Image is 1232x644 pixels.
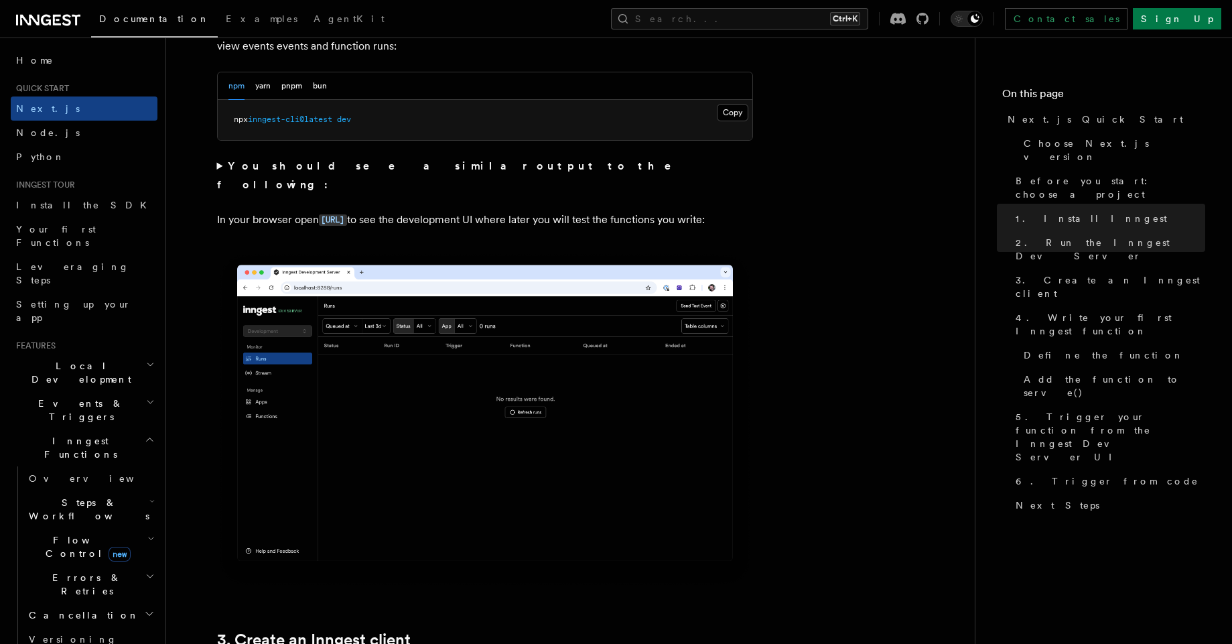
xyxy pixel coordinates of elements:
a: [URL] [319,213,347,226]
p: In your browser open to see the development UI where later you will test the functions you write: [217,210,753,230]
code: [URL] [319,214,347,226]
span: Setting up your app [16,299,131,323]
button: Toggle dark mode [951,11,983,27]
button: yarn [255,72,271,100]
a: Documentation [91,4,218,38]
img: Inngest Dev Server's 'Runs' tab with no data [217,251,753,588]
button: Errors & Retries [23,566,157,603]
span: Choose Next.js version [1024,137,1205,164]
h4: On this page [1002,86,1205,107]
strong: You should see a similar output to the following: [217,159,691,191]
span: 2. Run the Inngest Dev Server [1016,236,1205,263]
span: Next.js Quick Start [1008,113,1183,126]
span: 1. Install Inngest [1016,212,1167,225]
a: Before you start: choose a project [1010,169,1205,206]
span: Flow Control [23,533,147,560]
span: 4. Write your first Inngest function [1016,311,1205,338]
button: Copy [717,104,748,121]
summary: You should see a similar output to the following: [217,157,753,194]
span: Python [16,151,65,162]
span: Define the function [1024,348,1184,362]
span: Cancellation [23,608,139,622]
a: 5. Trigger your function from the Inngest Dev Server UI [1010,405,1205,469]
a: 1. Install Inngest [1010,206,1205,231]
span: npx [234,115,248,124]
span: new [109,547,131,562]
span: Errors & Retries [23,571,145,598]
a: Setting up your app [11,292,157,330]
a: 3. Create an Inngest client [1010,268,1205,306]
a: 4. Write your first Inngest function [1010,306,1205,343]
span: Local Development [11,359,146,386]
span: 6. Trigger from code [1016,474,1199,488]
span: Node.js [16,127,80,138]
button: Inngest Functions [11,429,157,466]
button: Events & Triggers [11,391,157,429]
button: Flow Controlnew [23,528,157,566]
span: Home [16,54,54,67]
span: Install the SDK [16,200,155,210]
span: AgentKit [314,13,385,24]
a: Contact sales [1005,8,1127,29]
span: Before you start: choose a project [1016,174,1205,201]
span: Leveraging Steps [16,261,129,285]
span: Your first Functions [16,224,96,248]
button: Local Development [11,354,157,391]
a: Choose Next.js version [1018,131,1205,169]
a: Node.js [11,121,157,145]
a: Overview [23,466,157,491]
button: Search...Ctrl+K [611,8,868,29]
span: inngest-cli@latest [248,115,332,124]
span: Steps & Workflows [23,496,149,523]
span: dev [337,115,351,124]
button: npm [228,72,245,100]
span: Features [11,340,56,351]
a: Examples [218,4,305,36]
a: AgentKit [305,4,393,36]
a: Install the SDK [11,193,157,217]
span: Next Steps [1016,499,1099,512]
button: Steps & Workflows [23,491,157,528]
a: 2. Run the Inngest Dev Server [1010,231,1205,268]
a: Leveraging Steps [11,255,157,292]
button: pnpm [281,72,302,100]
button: Cancellation [23,603,157,627]
span: Overview [29,473,167,484]
span: 5. Trigger your function from the Inngest Dev Server UI [1016,410,1205,464]
span: Quick start [11,83,69,94]
a: Next Steps [1010,493,1205,517]
span: Events & Triggers [11,397,146,424]
a: Python [11,145,157,169]
button: bun [313,72,327,100]
span: 3. Create an Inngest client [1016,273,1205,300]
a: Sign Up [1133,8,1221,29]
a: Define the function [1018,343,1205,367]
span: Next.js [16,103,80,114]
a: Next.js Quick Start [1002,107,1205,131]
a: Your first Functions [11,217,157,255]
a: Add the function to serve() [1018,367,1205,405]
span: Inngest tour [11,180,75,190]
a: Next.js [11,96,157,121]
span: Inngest Functions [11,434,145,461]
a: 6. Trigger from code [1010,469,1205,493]
a: Home [11,48,157,72]
span: Documentation [99,13,210,24]
span: Add the function to serve() [1024,373,1205,399]
span: Examples [226,13,297,24]
kbd: Ctrl+K [830,12,860,25]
